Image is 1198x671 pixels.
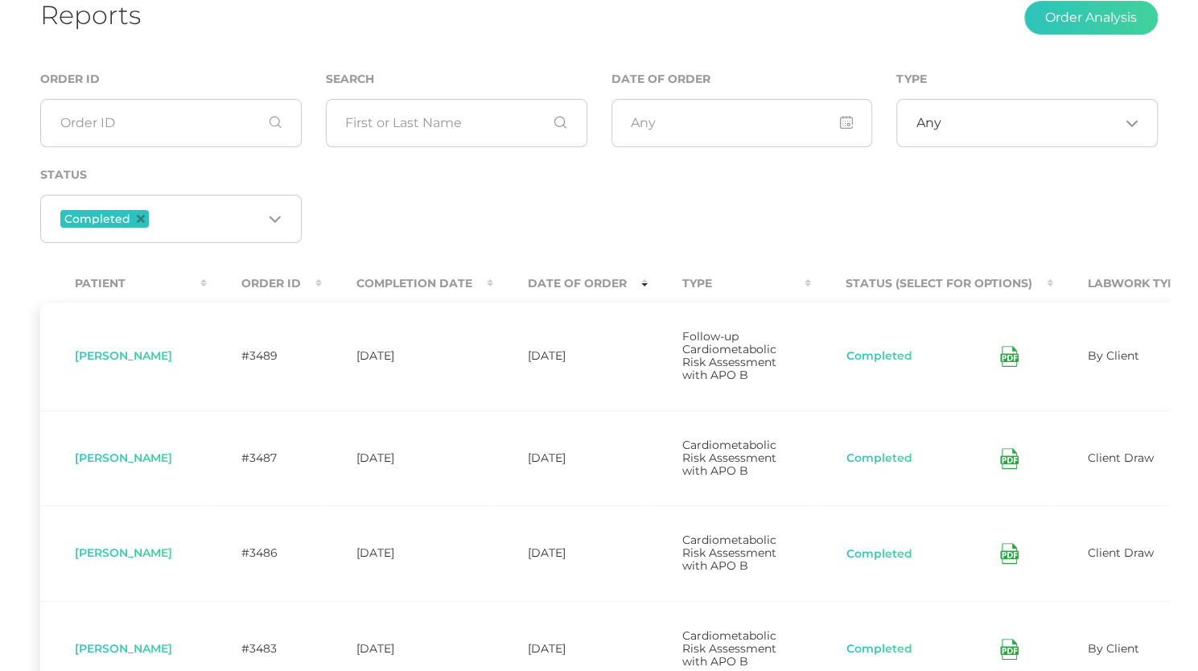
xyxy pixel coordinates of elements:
[322,266,493,302] th: Completion Date : activate to sort column ascending
[941,115,1119,131] input: Search for option
[40,168,87,182] label: Status
[493,505,648,601] td: [DATE]
[40,266,207,302] th: Patient : activate to sort column ascending
[611,99,873,147] input: Any
[64,213,130,224] span: Completed
[1024,1,1158,35] button: Order Analysis
[326,72,374,86] label: Search
[846,641,913,657] button: Completed
[322,505,493,601] td: [DATE]
[1088,451,1154,465] span: Client Draw
[648,266,811,302] th: Type : activate to sort column ascending
[40,72,100,86] label: Order ID
[40,99,302,147] input: Order ID
[1088,545,1154,560] span: Client Draw
[137,215,145,223] button: Deselect Completed
[682,329,776,382] span: Follow-up Cardiometabolic Risk Assessment with APO B
[811,266,1053,302] th: Status (Select for Options) : activate to sort column ascending
[75,451,172,465] span: [PERSON_NAME]
[207,266,322,302] th: Order ID : activate to sort column ascending
[896,72,926,86] label: Type
[40,195,302,243] div: Search for option
[1088,641,1139,656] span: By Client
[493,410,648,506] td: [DATE]
[152,208,262,229] input: Search for option
[75,545,172,560] span: [PERSON_NAME]
[916,115,941,131] span: Any
[846,348,913,364] button: Completed
[207,505,322,601] td: #3486
[326,99,587,147] input: First or Last Name
[493,302,648,410] td: [DATE]
[682,533,776,573] span: Cardiometabolic Risk Assessment with APO B
[846,546,913,562] button: Completed
[207,410,322,506] td: #3487
[1088,348,1139,363] span: By Client
[322,302,493,410] td: [DATE]
[75,348,172,363] span: [PERSON_NAME]
[682,438,776,478] span: Cardiometabolic Risk Assessment with APO B
[207,302,322,410] td: #3489
[682,628,776,669] span: Cardiometabolic Risk Assessment with APO B
[75,641,172,656] span: [PERSON_NAME]
[611,72,710,86] label: Date of Order
[896,99,1158,147] div: Search for option
[322,410,493,506] td: [DATE]
[846,451,913,467] button: Completed
[493,266,648,302] th: Date Of Order : activate to sort column ascending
